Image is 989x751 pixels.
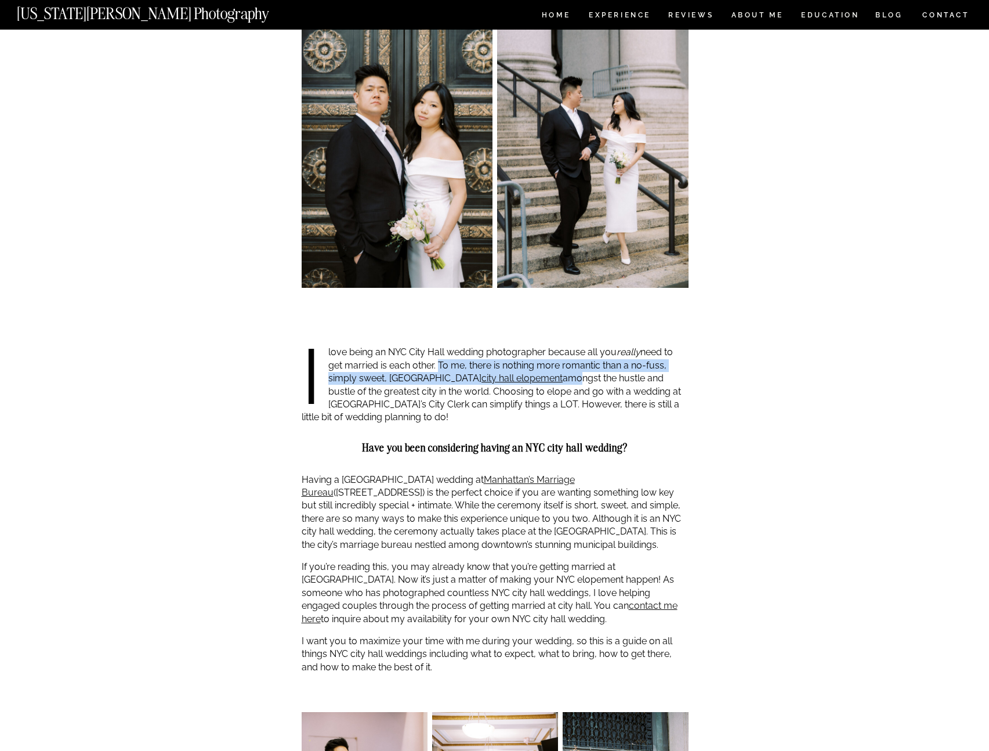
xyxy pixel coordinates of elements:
strong: Have you been considering having an NYC city hall wedding? [362,441,628,454]
a: EDUCATION [800,12,861,21]
em: really [617,346,640,358]
a: REVIEWS [668,12,712,21]
a: HOME [539,12,573,21]
p: Having a [GEOGRAPHIC_DATA] wedding at ([STREET_ADDRESS]) is the perfect choice if you are wanting... [302,474,689,551]
p: If you’re reading this, you may already know that you’re getting married at [GEOGRAPHIC_DATA]. No... [302,561,689,626]
a: BLOG [875,12,903,21]
a: CONTACT [922,9,970,21]
p: I love being an NYC City Hall wedding photographer because all you need to get married is each ot... [302,346,689,424]
a: contact me here [302,600,678,624]
a: Experience [589,12,650,21]
a: ABOUT ME [731,12,784,21]
a: [US_STATE][PERSON_NAME] Photography [17,6,308,16]
a: city hall elopement [481,373,563,384]
p: I want you to maximize your time with me during your wedding, so this is a guide on all things NY... [302,635,689,674]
